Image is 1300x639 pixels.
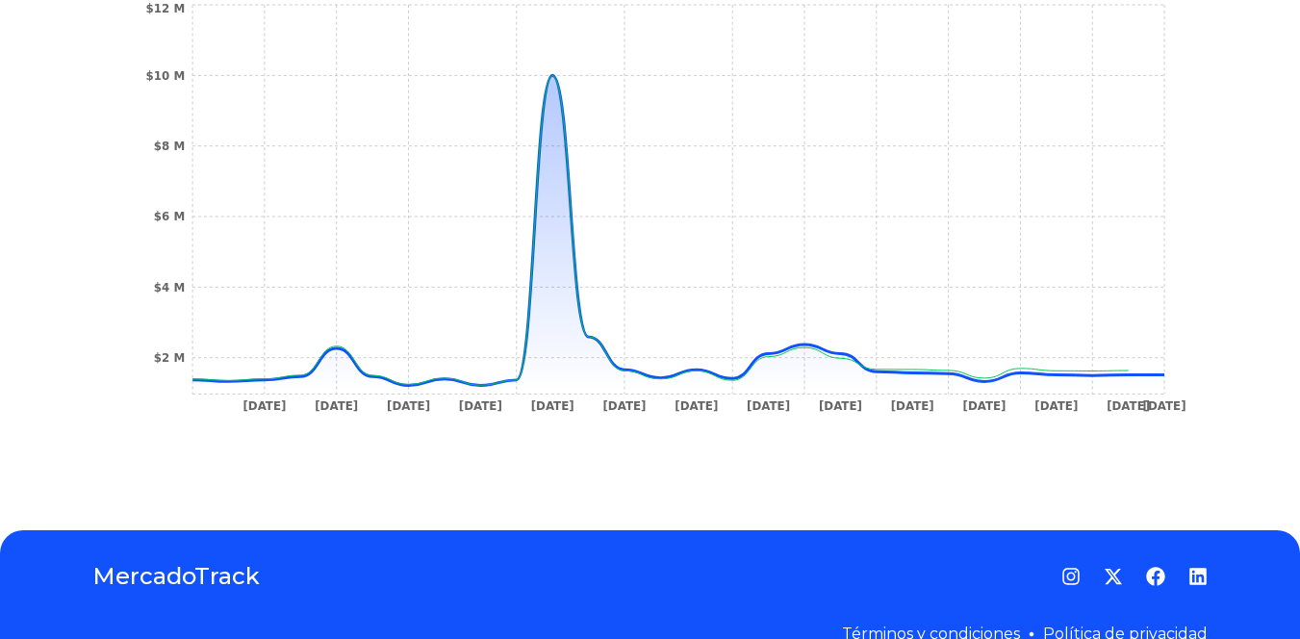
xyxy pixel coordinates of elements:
[1034,399,1078,413] tspan: [DATE]
[1146,567,1165,586] a: Facebook
[675,399,718,413] tspan: [DATE]
[154,210,185,223] tspan: $6 M
[154,281,185,294] tspan: $4 M
[531,399,574,413] tspan: [DATE]
[602,399,646,413] tspan: [DATE]
[819,399,862,413] tspan: [DATE]
[315,399,358,413] tspan: [DATE]
[154,351,185,365] tspan: $2 M
[963,399,1007,413] tspan: [DATE]
[459,399,502,413] tspan: [DATE]
[1143,399,1186,413] tspan: [DATE]
[146,69,186,83] tspan: $10 M
[146,2,186,15] tspan: $12 M
[1061,567,1081,586] a: Instagram
[891,399,934,413] tspan: [DATE]
[387,399,430,413] tspan: [DATE]
[92,561,260,592] a: MercadoTrack
[1107,399,1150,413] tspan: [DATE]
[1188,567,1208,586] a: LinkedIn
[747,399,790,413] tspan: [DATE]
[1104,567,1123,586] a: Twitter
[242,399,286,413] tspan: [DATE]
[154,140,185,153] tspan: $8 M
